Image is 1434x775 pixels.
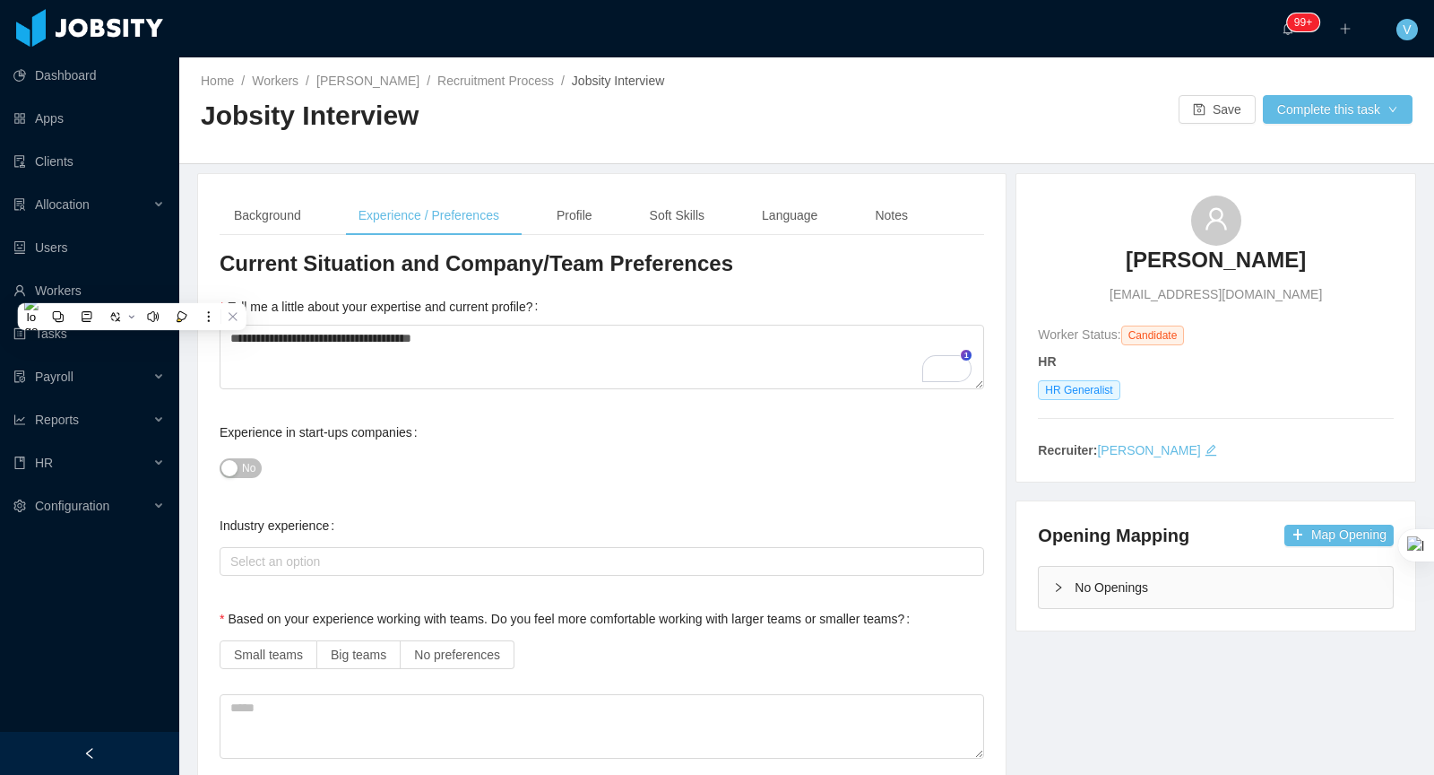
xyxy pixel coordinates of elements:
[414,648,500,662] span: No preferences
[1284,525,1394,546] button: icon: plusMap Opening
[344,196,514,236] div: Experience / Preferences
[220,518,341,533] label: Industry experience
[230,553,965,570] div: Select an option
[220,612,917,626] label: Based on your experience working with teams. Do you feel more comfortable working with larger tea...
[13,500,26,512] i: icon: setting
[1053,582,1064,593] i: icon: right
[316,74,419,88] a: [PERSON_NAME]
[1179,95,1256,124] button: icon: saveSave
[242,459,255,477] span: No
[306,74,309,88] span: /
[220,300,545,314] label: Tell me a little about your expertise and current profile?
[542,196,607,236] div: Profile
[201,74,234,88] a: Home
[1287,13,1319,31] sup: 908
[561,74,565,88] span: /
[13,198,26,211] i: icon: solution
[1403,19,1411,40] span: V
[860,196,922,236] div: Notes
[437,74,554,88] a: Recruitment Process
[35,499,109,513] span: Configuration
[13,370,26,383] i: icon: file-protect
[35,370,73,384] span: Payroll
[220,458,262,478] button: Experience in start-ups companies
[1121,326,1185,345] span: Candidate
[13,457,26,469] i: icon: book
[1263,95,1412,124] button: Complete this taskicon: down
[35,197,90,212] span: Allocation
[1205,444,1217,457] i: icon: edit
[1126,246,1306,285] a: [PERSON_NAME]
[201,98,807,135] h2: Jobsity Interview
[234,648,303,662] span: Small teams
[241,74,245,88] span: /
[1039,567,1393,608] div: icon: rightNo Openings
[13,273,165,309] a: icon: userWorkers
[1038,523,1189,548] h4: Opening Mapping
[13,57,165,93] a: icon: pie-chartDashboard
[1038,380,1119,400] span: HR Generalist
[1110,285,1322,304] span: [EMAIL_ADDRESS][DOMAIN_NAME]
[1038,443,1097,457] strong: Recruiter:
[35,413,79,427] span: Reports
[13,316,165,352] a: icon: profileTasks
[13,100,165,136] a: icon: appstoreApps
[252,74,298,88] a: Workers
[635,196,719,236] div: Soft Skills
[331,648,386,662] span: Big teams
[1038,354,1056,369] strong: HR
[13,144,165,179] a: icon: auditClients
[220,425,425,440] label: Experience in start-ups companies
[13,230,165,266] a: icon: robotUsers
[220,249,984,278] h3: Current Situation and Company/Team Preferences
[1339,22,1352,35] i: icon: plus
[572,74,664,88] span: Jobsity Interview
[220,325,984,389] textarea: To enrich screen reader interactions, please activate Accessibility in Grammarly extension settings
[1204,206,1229,231] i: icon: user
[220,196,315,236] div: Background
[1038,327,1120,342] span: Worker Status:
[427,74,430,88] span: /
[225,552,235,573] input: Industry experience
[1097,443,1200,457] a: [PERSON_NAME]
[1282,22,1294,35] i: icon: bell
[747,196,832,236] div: Language
[35,456,53,470] span: HR
[13,414,26,426] i: icon: line-chart
[1126,246,1306,274] h3: [PERSON_NAME]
